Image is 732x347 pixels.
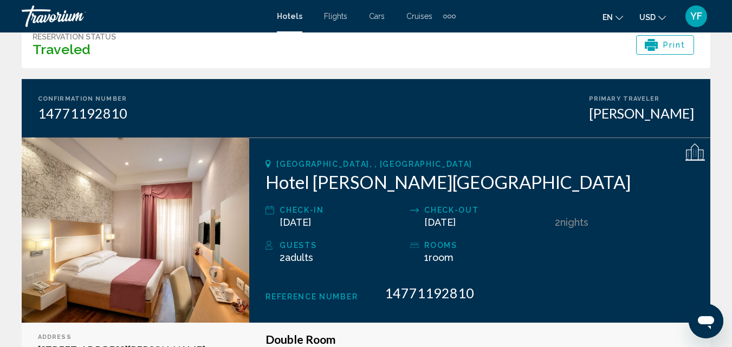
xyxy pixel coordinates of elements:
[280,217,311,228] span: [DATE]
[429,252,454,263] span: Room
[280,252,313,263] span: 2
[690,11,702,22] span: YF
[663,36,686,54] span: Print
[385,285,474,301] span: 14771192810
[636,35,695,55] button: Print
[369,12,385,21] a: Cars
[560,217,588,228] span: Nights
[38,95,127,102] div: Confirmation Number
[38,333,233,341] div: Address
[265,171,694,193] h2: Hotel [PERSON_NAME][GEOGRAPHIC_DATA]
[280,239,405,252] div: Guests
[555,217,560,228] span: 2
[603,13,613,22] span: en
[280,204,405,217] div: Check-in
[277,12,302,21] a: Hotels
[265,333,694,345] h3: Double Room
[443,8,456,25] button: Extra navigation items
[424,252,454,263] span: 1
[276,160,472,168] span: [GEOGRAPHIC_DATA], , [GEOGRAPHIC_DATA]
[424,239,549,252] div: rooms
[682,5,710,28] button: User Menu
[285,252,313,263] span: Adults
[265,292,358,301] span: Reference Number
[424,217,456,228] span: [DATE]
[639,9,666,25] button: Change currency
[603,9,623,25] button: Change language
[33,32,116,41] div: Reservation Status
[689,304,723,338] iframe: Button to launch messaging window
[22,5,266,27] a: Travorium
[589,95,694,102] div: Primary Traveler
[406,12,432,21] a: Cruises
[38,105,127,121] div: 14771192810
[424,204,549,217] div: Check-out
[589,105,694,121] div: [PERSON_NAME]
[33,41,116,57] h3: Traveled
[639,13,656,22] span: USD
[324,12,347,21] a: Flights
